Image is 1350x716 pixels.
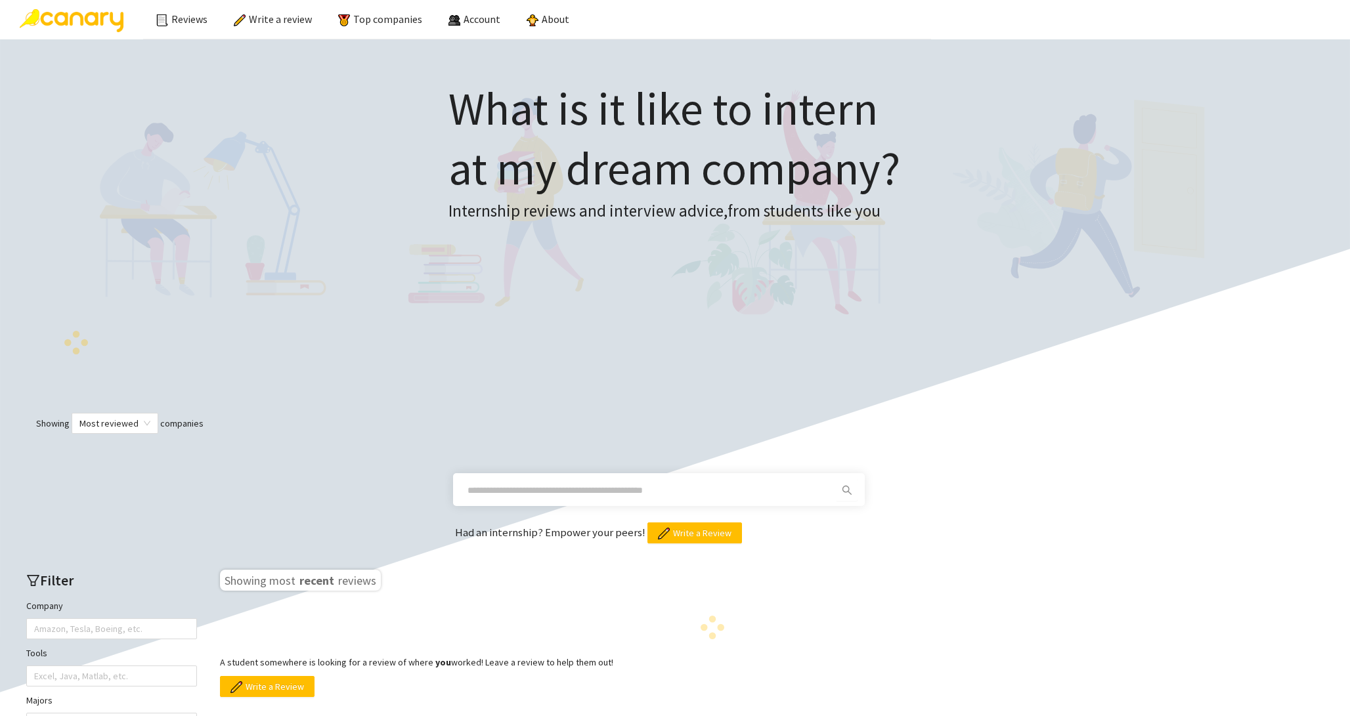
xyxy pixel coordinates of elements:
p: A student somewhere is looking for a review of where worked! Leave a review to help them out! [220,655,1205,669]
label: Company [26,599,63,613]
a: Reviews [156,12,207,26]
span: Most reviewed [79,413,150,433]
h1: What is it like to intern [448,79,900,198]
span: Write a Review [673,526,731,540]
span: at my dream company? [448,139,900,197]
span: search [837,485,857,495]
span: Had an internship? Empower your peers! [455,525,647,539]
span: recent [298,571,336,587]
a: Top companies [338,12,422,26]
label: Majors [26,693,53,707]
label: Tools [26,646,47,660]
h3: Internship reviews and interview advice, from students like you [448,198,900,224]
img: pencil.png [658,528,670,539]
a: About [527,12,569,26]
b: you [435,656,451,668]
span: Account [464,12,500,26]
span: Write a Review [246,679,304,694]
h2: Filter [26,570,197,591]
img: pencil.png [230,681,242,693]
button: Write a Review [220,676,315,697]
img: Canary Logo [20,9,123,32]
img: people.png [448,14,460,26]
h3: Showing most reviews [220,570,381,591]
input: Tools [34,668,37,684]
span: filter [26,574,40,587]
div: Showing companies [13,413,1337,434]
a: Write a review [234,12,312,26]
button: Write a Review [647,522,742,543]
button: search [837,480,858,501]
